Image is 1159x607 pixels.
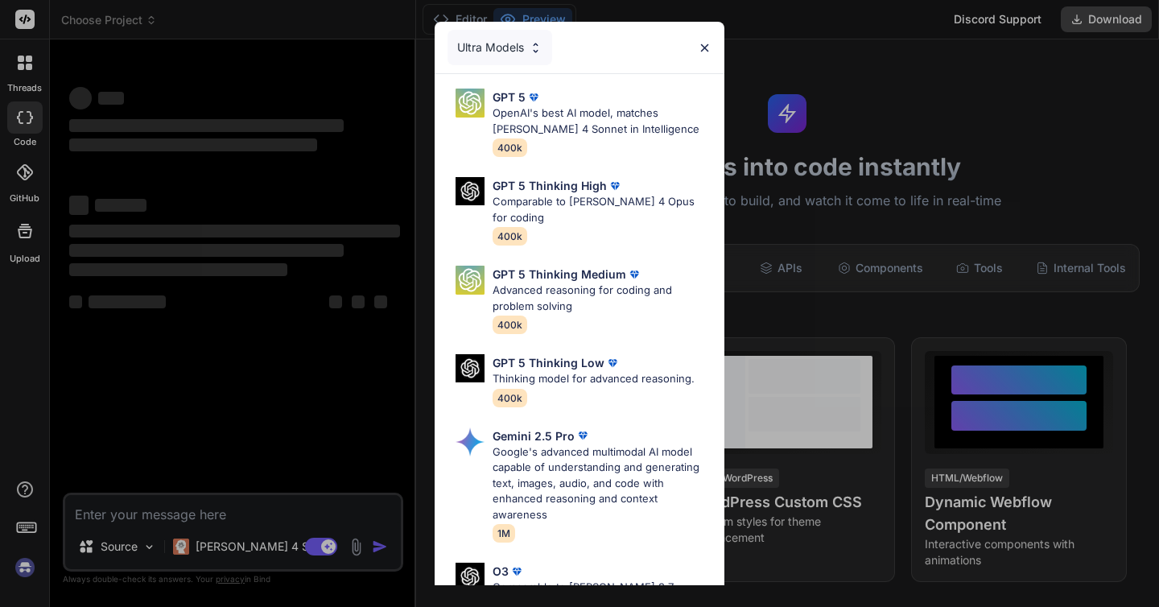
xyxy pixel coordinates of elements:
img: Pick Models [456,266,485,295]
p: GPT 5 Thinking High [493,177,607,194]
p: GPT 5 Thinking Low [493,354,604,371]
img: Pick Models [456,177,485,205]
img: close [698,41,711,55]
span: 400k [493,227,527,246]
span: 400k [493,316,527,334]
p: Advanced reasoning for coding and problem solving [493,283,711,314]
img: premium [626,266,642,283]
p: Gemini 2.5 Pro [493,427,575,444]
span: 400k [493,138,527,157]
p: GPT 5 Thinking Medium [493,266,626,283]
p: Google's advanced multimodal AI model capable of understanding and generating text, images, audio... [493,444,711,523]
p: GPT 5 [493,89,526,105]
span: 400k [493,389,527,407]
img: premium [575,427,591,444]
img: Pick Models [456,89,485,118]
span: 1M [493,524,515,543]
img: Pick Models [456,427,485,456]
p: Comparable to [PERSON_NAME] 4 Opus for coding [493,194,711,225]
p: Thinking model for advanced reasoning. [493,371,695,387]
img: premium [607,178,623,194]
div: Ultra Models [448,30,552,65]
p: OpenAI's best AI model, matches [PERSON_NAME] 4 Sonnet in Intelligence [493,105,711,137]
p: O3 [493,563,509,580]
img: Pick Models [456,354,485,382]
img: Pick Models [456,563,485,591]
img: Pick Models [529,41,542,55]
img: premium [509,564,525,580]
img: premium [604,355,621,371]
img: premium [526,89,542,105]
